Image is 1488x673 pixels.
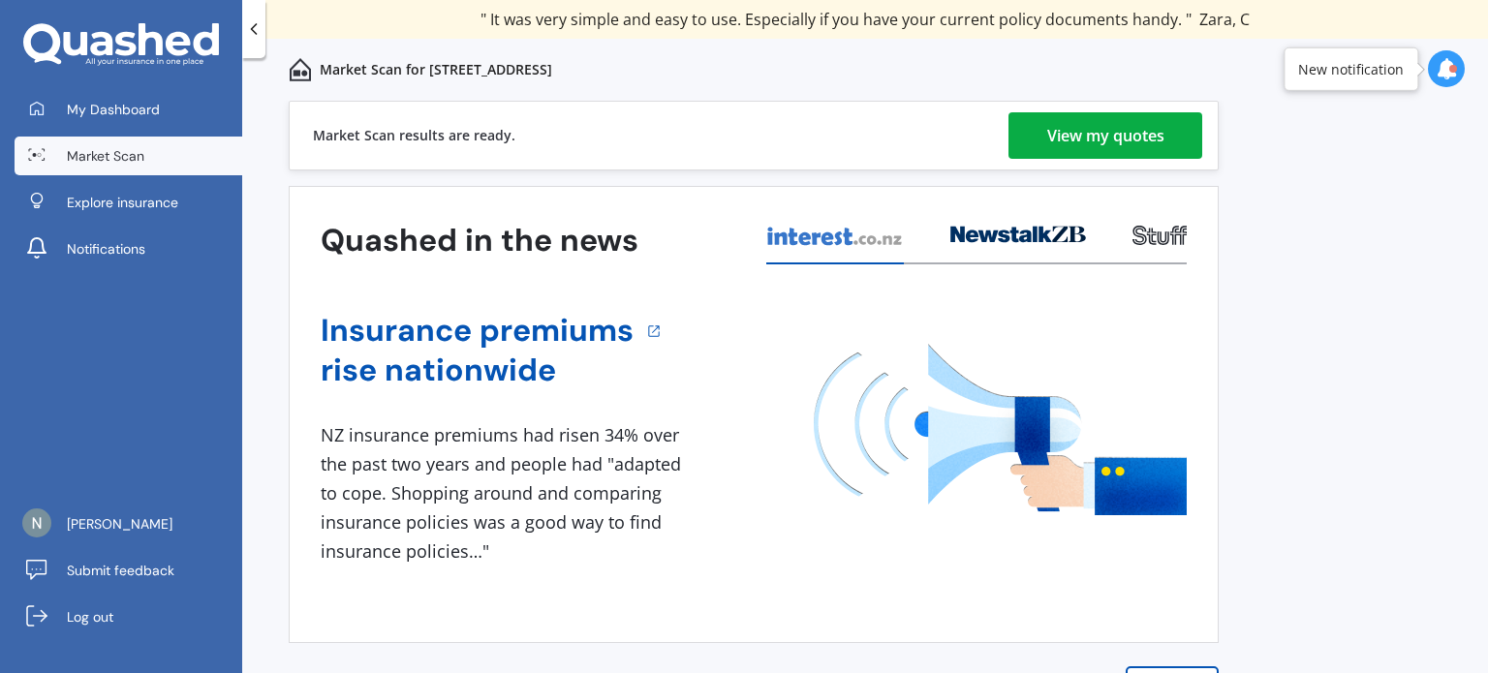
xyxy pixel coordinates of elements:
a: Explore insurance [15,183,242,222]
span: My Dashboard [67,100,160,119]
a: Log out [15,597,242,636]
div: NZ insurance premiums had risen 34% over the past two years and people had "adapted to cope. Shop... [321,421,689,566]
div: New notification [1298,59,1404,78]
img: home-and-contents.b802091223b8502ef2dd.svg [289,58,312,81]
span: Market Scan [67,146,144,166]
div: Market Scan results are ready. [313,102,515,169]
span: Notifications [67,239,145,259]
a: rise nationwide [321,351,634,390]
h3: Quashed in the news [321,221,638,260]
a: My Dashboard [15,90,242,129]
a: Insurance premiums [321,311,634,351]
a: View my quotes [1008,112,1202,159]
span: Explore insurance [67,193,178,212]
a: [PERSON_NAME] [15,505,242,543]
p: Market Scan for [STREET_ADDRESS] [320,60,552,79]
a: Submit feedback [15,551,242,590]
span: Log out [67,607,113,627]
a: Notifications [15,229,242,268]
div: View my quotes [1047,112,1164,159]
span: [PERSON_NAME] [67,514,172,534]
img: media image [814,344,1187,515]
span: Submit feedback [67,561,174,580]
a: Market Scan [15,137,242,175]
img: ACg8ocKZF1WrQlB3a07dBn40pAqGo-iiXJMpi677R9Mi6wIrL8Sczw=s96-c [22,508,51,537]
